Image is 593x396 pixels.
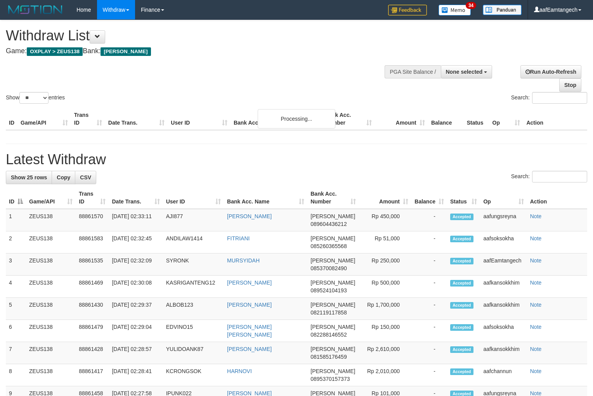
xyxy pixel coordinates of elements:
[227,368,252,374] a: HARNOVI
[530,302,542,308] a: Note
[411,209,447,231] td: -
[109,298,163,320] td: [DATE] 02:29:37
[450,214,473,220] span: Accepted
[530,280,542,286] a: Note
[532,92,587,104] input: Search:
[76,209,109,231] td: 88861570
[480,320,527,342] td: aafsoksokha
[480,254,527,276] td: aafEamtangech
[163,276,224,298] td: KASRIGANTENG12
[109,364,163,386] td: [DATE] 02:28:41
[163,254,224,276] td: SYRONK
[227,280,272,286] a: [PERSON_NAME]
[258,109,335,129] div: Processing...
[6,320,26,342] td: 6
[76,231,109,254] td: 88861583
[109,209,163,231] td: [DATE] 02:33:11
[310,376,350,382] span: Copy 0895370157373 to clipboard
[483,5,522,15] img: panduan.png
[310,243,347,249] span: Copy 085260365568 to clipboard
[26,209,76,231] td: ZEUS138
[11,174,47,181] span: Show 25 rows
[76,298,109,320] td: 88861430
[19,92,49,104] select: Showentries
[527,187,587,209] th: Action
[411,298,447,320] td: -
[375,108,428,130] th: Amount
[530,235,542,241] a: Note
[227,302,272,308] a: [PERSON_NAME]
[26,187,76,209] th: Game/API: activate to sort column ascending
[388,5,427,16] img: Feedback.jpg
[464,108,489,130] th: Status
[411,254,447,276] td: -
[359,342,411,364] td: Rp 2,610,000
[76,276,109,298] td: 88861469
[57,174,70,181] span: Copy
[411,276,447,298] td: -
[227,235,250,241] a: FITRIANI
[163,298,224,320] td: ALBOB123
[163,342,224,364] td: YULIDOANK87
[359,209,411,231] td: Rp 450,000
[450,324,473,331] span: Accepted
[26,298,76,320] td: ZEUS138
[80,174,91,181] span: CSV
[310,324,355,330] span: [PERSON_NAME]
[26,231,76,254] td: ZEUS138
[109,231,163,254] td: [DATE] 02:32:45
[411,364,447,386] td: -
[447,187,480,209] th: Status: activate to sort column ascending
[163,364,224,386] td: KCRONGSOK
[480,276,527,298] td: aafkansokkhim
[450,236,473,242] span: Accepted
[76,364,109,386] td: 88861417
[530,213,542,219] a: Note
[109,320,163,342] td: [DATE] 02:29:04
[6,108,17,130] th: ID
[224,187,307,209] th: Bank Acc. Name: activate to sort column ascending
[310,302,355,308] span: [PERSON_NAME]
[76,342,109,364] td: 88861428
[227,346,272,352] a: [PERSON_NAME]
[411,342,447,364] td: -
[26,254,76,276] td: ZEUS138
[168,108,231,130] th: User ID
[227,213,272,219] a: [PERSON_NAME]
[520,65,581,78] a: Run Auto-Refresh
[359,320,411,342] td: Rp 150,000
[109,187,163,209] th: Date Trans.: activate to sort column ascending
[163,320,224,342] td: EDVINO15
[75,171,96,184] a: CSV
[310,280,355,286] span: [PERSON_NAME]
[359,276,411,298] td: Rp 500,000
[26,342,76,364] td: ZEUS138
[310,287,347,294] span: Copy 089524104193 to clipboard
[310,346,355,352] span: [PERSON_NAME]
[26,364,76,386] td: ZEUS138
[6,254,26,276] td: 3
[27,47,83,56] span: OXPLAY > ZEUS138
[450,302,473,309] span: Accepted
[6,4,65,16] img: MOTION_logo.png
[441,65,492,78] button: None selected
[411,231,447,254] td: -
[109,276,163,298] td: [DATE] 02:30:08
[6,152,587,167] h1: Latest Withdraw
[310,221,347,227] span: Copy 089604436212 to clipboard
[52,171,75,184] a: Copy
[101,47,151,56] span: [PERSON_NAME]
[71,108,105,130] th: Trans ID
[109,254,163,276] td: [DATE] 02:32:09
[310,265,347,271] span: Copy 085370082490 to clipboard
[480,209,527,231] td: aafungsreyna
[359,254,411,276] td: Rp 250,000
[359,364,411,386] td: Rp 2,010,000
[489,108,524,130] th: Op
[231,108,322,130] th: Bank Acc. Name
[450,346,473,353] span: Accepted
[6,47,388,55] h4: Game: Bank:
[439,5,471,16] img: Button%20Memo.svg
[6,342,26,364] td: 7
[76,320,109,342] td: 88861479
